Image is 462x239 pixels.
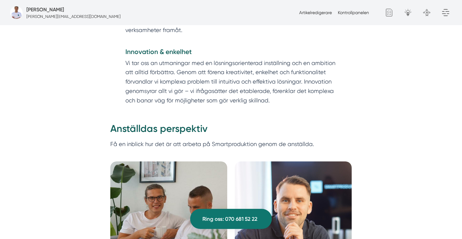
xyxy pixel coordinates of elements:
[110,139,352,158] p: Få en inblick hur det är att arbeta på Smartproduktion genom de anställda.
[26,6,64,14] h5: Administratör
[299,10,332,15] a: Artikelredigerare
[26,14,121,19] p: [PERSON_NAME][EMAIL_ADDRESS][DOMAIN_NAME]
[125,58,337,105] p: Vi tar oss an utmaningar med en lösningsorienterad inställning och en ambition att alltid förbätt...
[125,48,192,56] strong: Innovation & enkelhet
[10,6,23,19] img: foretagsbild-pa-smartproduktion-en-webbyraer-i-dalarnas-lan.png
[190,209,272,229] a: Ring oss: 070 681 52 22
[110,122,352,139] h2: Anställdas perspektiv
[202,215,257,223] span: Ring oss: 070 681 52 22
[338,10,369,15] a: Kontrollpanelen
